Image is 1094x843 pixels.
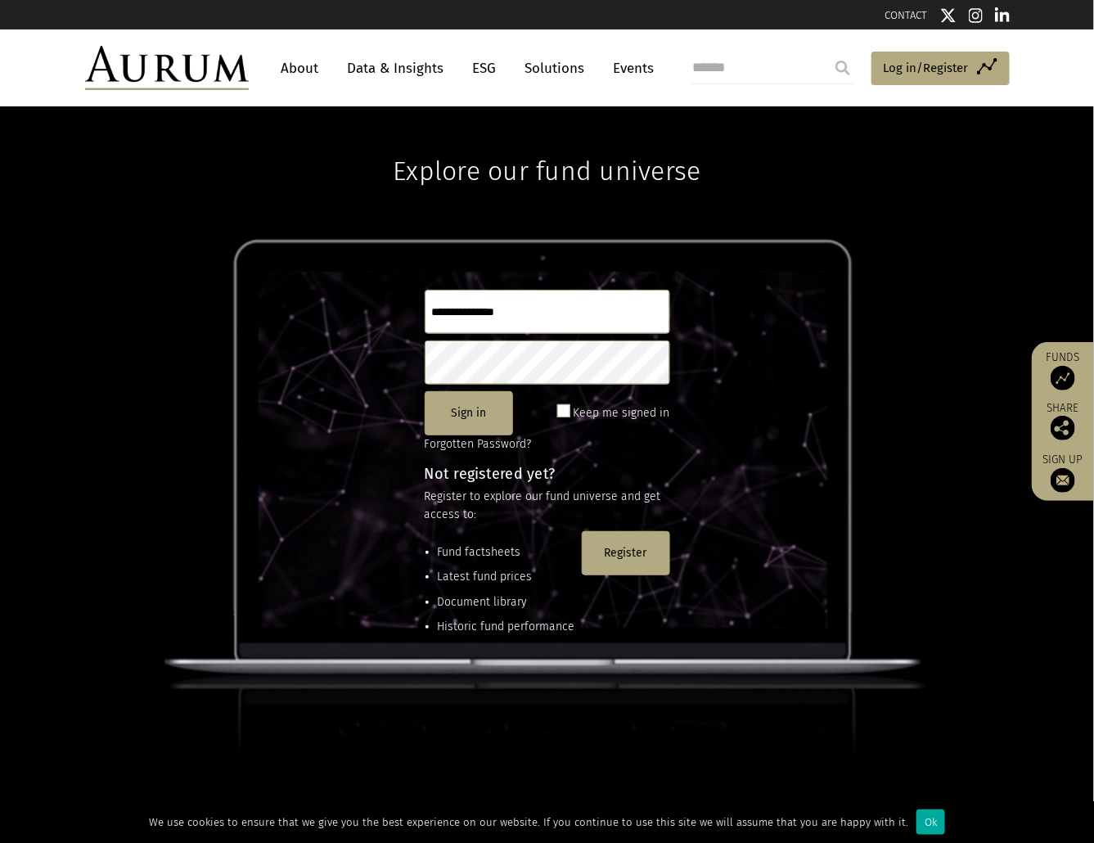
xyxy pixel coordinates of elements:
a: CONTACT [885,9,928,21]
label: Keep me signed in [574,403,670,423]
a: Funds [1040,350,1086,390]
div: Ok [916,809,945,835]
span: Log in/Register [884,58,969,78]
a: Sign up [1040,453,1086,493]
li: Fund factsheets [438,543,575,561]
div: Share [1040,403,1086,440]
img: Share this post [1051,416,1075,440]
a: Forgotten Password? [425,437,532,451]
img: Sign up to our newsletter [1051,468,1075,493]
li: Historic fund performance [438,618,575,636]
img: Instagram icon [969,7,984,24]
button: Register [582,531,670,575]
h4: Not registered yet? [425,467,670,481]
a: About [273,53,327,83]
li: Latest fund prices [438,568,575,586]
img: Twitter icon [940,7,957,24]
a: Events [606,53,655,83]
img: Access Funds [1051,366,1075,390]
p: Register to explore our fund universe and get access to: [425,488,670,525]
a: Solutions [517,53,593,83]
a: ESG [465,53,505,83]
a: Log in/Register [871,52,1010,86]
img: Aurum [85,46,249,90]
li: Document library [438,593,575,611]
h1: Explore our fund universe [393,106,700,187]
img: Linkedin icon [995,7,1010,24]
input: Submit [826,52,859,84]
button: Sign in [425,391,513,435]
a: Data & Insights [340,53,452,83]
